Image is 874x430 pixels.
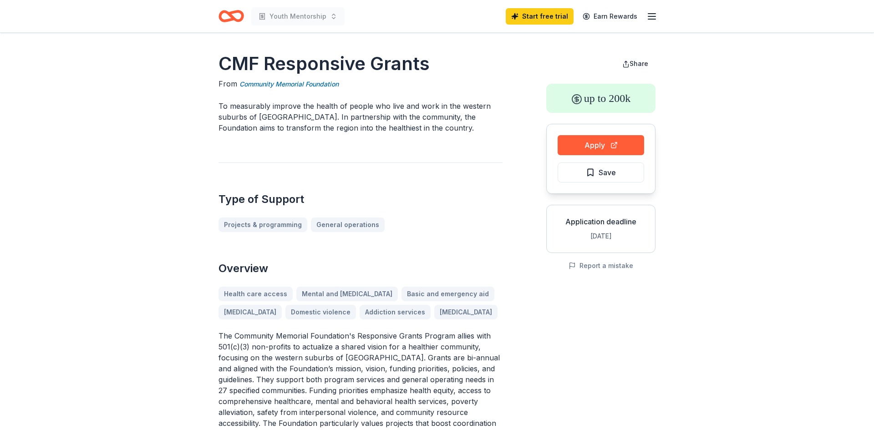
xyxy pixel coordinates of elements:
[251,7,345,25] button: Youth Mentorship
[218,192,503,207] h2: Type of Support
[615,55,655,73] button: Share
[218,5,244,27] a: Home
[599,167,616,178] span: Save
[558,135,644,155] button: Apply
[558,162,644,182] button: Save
[269,11,326,22] span: Youth Mentorship
[506,8,574,25] a: Start free trial
[218,78,503,90] div: From
[546,84,655,113] div: up to 200k
[218,51,503,76] h1: CMF Responsive Grants
[218,261,503,276] h2: Overview
[239,79,339,90] a: Community Memorial Foundation
[218,101,503,133] p: To measurably improve the health of people who live and work in the western suburbs of [GEOGRAPHI...
[577,8,643,25] a: Earn Rewards
[554,231,648,242] div: [DATE]
[554,216,648,227] div: Application deadline
[630,60,648,67] span: Share
[218,218,307,232] a: Projects & programming
[569,260,633,271] button: Report a mistake
[311,218,385,232] a: General operations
